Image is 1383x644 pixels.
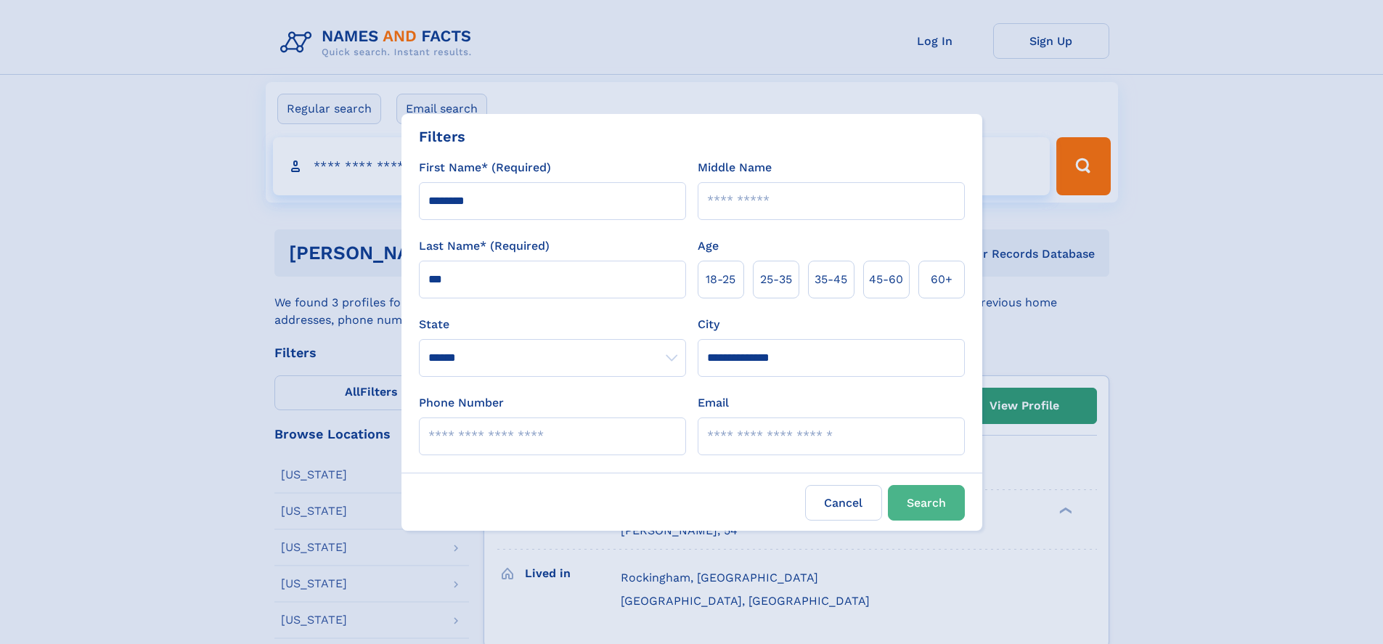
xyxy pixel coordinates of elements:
label: City [698,316,719,333]
label: First Name* (Required) [419,159,551,176]
label: Cancel [805,485,882,521]
label: Phone Number [419,394,504,412]
span: 45‑60 [869,271,903,288]
span: 18‑25 [706,271,735,288]
label: State [419,316,686,333]
span: 25‑35 [760,271,792,288]
label: Email [698,394,729,412]
span: 35‑45 [815,271,847,288]
span: 60+ [931,271,952,288]
label: Middle Name [698,159,772,176]
label: Last Name* (Required) [419,237,550,255]
div: Filters [419,126,465,147]
button: Search [888,485,965,521]
label: Age [698,237,719,255]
